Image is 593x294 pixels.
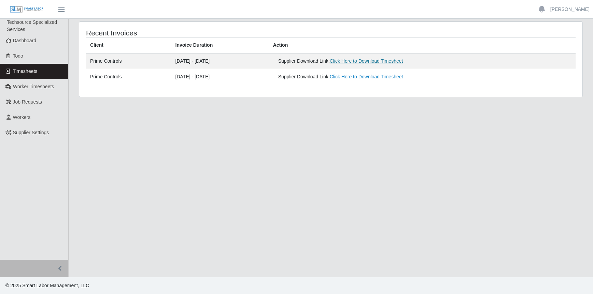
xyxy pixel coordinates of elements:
[171,69,269,85] td: [DATE] - [DATE]
[13,130,49,135] span: Supplier Settings
[171,53,269,69] td: [DATE] - [DATE]
[550,6,590,13] a: [PERSON_NAME]
[171,37,269,53] th: Invoice Duration
[86,53,171,69] td: Prime Controls
[269,37,576,53] th: Action
[330,58,403,64] a: Click Here to Download Timesheet
[10,6,44,13] img: SLM Logo
[13,38,37,43] span: Dashboard
[13,84,54,89] span: Worker Timesheets
[278,58,467,65] div: Supplier Download Link:
[7,19,57,32] span: Techsource Specialized Services
[13,114,31,120] span: Workers
[13,53,23,59] span: Todo
[86,37,171,53] th: Client
[13,99,42,105] span: Job Requests
[330,74,403,79] a: Click Here to Download Timesheet
[86,29,284,37] h4: Recent Invoices
[5,283,89,288] span: © 2025 Smart Labor Management, LLC
[13,68,38,74] span: Timesheets
[278,73,467,80] div: Supplier Download Link:
[86,69,171,85] td: Prime Controls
